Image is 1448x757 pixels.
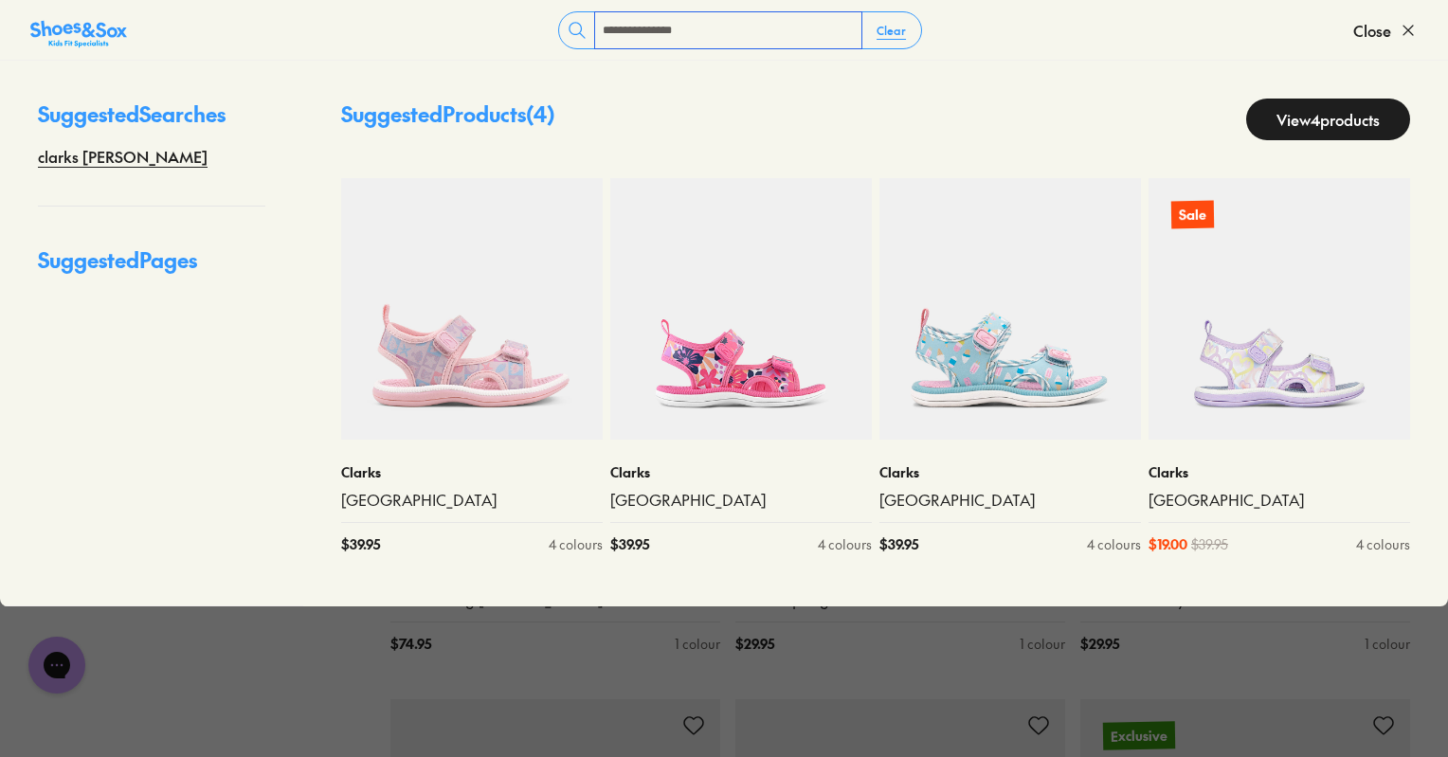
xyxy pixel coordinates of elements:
iframe: Gorgias live chat messenger [19,630,95,700]
p: Sale [1171,201,1214,229]
a: Sale [1149,178,1410,440]
span: Close [1353,19,1391,42]
a: [GEOGRAPHIC_DATA] [1149,490,1410,511]
a: [GEOGRAPHIC_DATA] [610,490,872,511]
a: Shoes &amp; Sox [30,15,127,45]
button: Close [1353,9,1418,51]
span: $ 74.95 [390,634,431,654]
div: 1 colour [1020,634,1065,654]
p: Clarks [1149,462,1410,482]
span: ( 4 ) [526,99,555,128]
span: $ 19.00 [1149,534,1187,554]
a: clarks [PERSON_NAME] [38,145,208,168]
div: 4 colours [1356,534,1410,554]
a: View4products [1246,99,1410,140]
a: [GEOGRAPHIC_DATA] [879,490,1141,511]
span: $ 39.95 [879,534,918,554]
p: Suggested Products [341,99,555,140]
span: $ 39.95 [1191,534,1228,554]
span: $ 39.95 [610,534,649,554]
img: SNS_Logo_Responsive.svg [30,19,127,49]
div: 4 colours [818,534,872,554]
p: Clarks [341,462,603,482]
div: 1 colour [675,634,720,654]
div: 4 colours [1087,534,1141,554]
span: $ 29.95 [1080,634,1119,654]
a: [GEOGRAPHIC_DATA] [341,490,603,511]
p: Suggested Pages [38,244,265,291]
button: Clear [861,13,921,47]
p: Clarks [610,462,872,482]
div: 4 colours [549,534,603,554]
span: $ 39.95 [341,534,380,554]
p: Exclusive [1103,722,1175,750]
p: Clarks [879,462,1141,482]
span: $ 29.95 [735,634,774,654]
div: 1 colour [1365,634,1410,654]
p: Suggested Searches [38,99,265,145]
